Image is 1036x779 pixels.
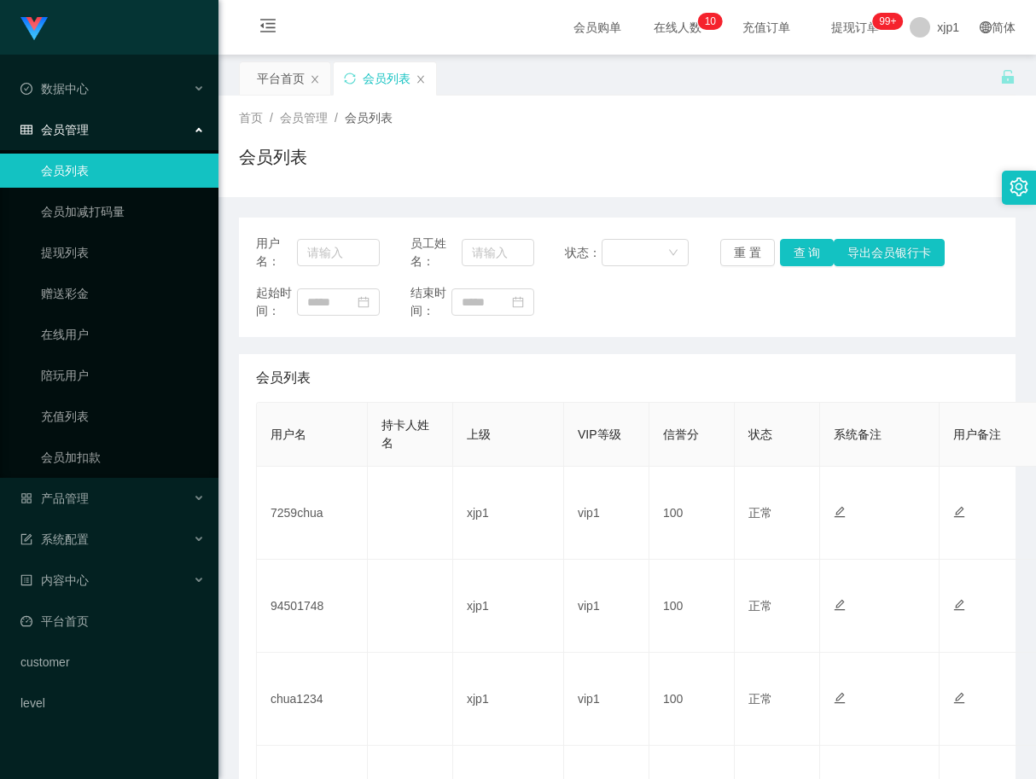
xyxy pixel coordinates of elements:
span: 起始时间： [256,284,297,320]
i: 图标: menu-fold [239,1,297,55]
a: 充值列表 [41,399,205,433]
a: 会员加扣款 [41,440,205,474]
span: 正常 [748,692,772,706]
span: 系统备注 [834,427,882,441]
span: 充值订单 [734,21,799,33]
button: 导出会员银行卡 [834,239,945,266]
a: 赠送彩金 [41,276,205,311]
td: chua1234 [257,653,368,746]
i: 图标: profile [20,574,32,586]
span: / [335,111,338,125]
span: 提现订单 [823,21,888,33]
i: 图标: calendar [512,296,524,308]
i: 图标: edit [953,692,965,704]
a: 图标: dashboard平台首页 [20,604,205,638]
button: 重 置 [720,239,775,266]
sup: 202 [872,13,903,30]
td: 100 [649,653,735,746]
td: 100 [649,467,735,560]
span: 系统配置 [20,532,89,546]
span: 上级 [467,427,491,441]
a: 提现列表 [41,235,205,270]
span: 结束时间： [410,284,451,320]
span: 会员列表 [256,368,311,388]
sup: 10 [698,13,723,30]
span: 正常 [748,506,772,520]
i: 图标: appstore-o [20,492,32,504]
input: 请输入 [462,239,534,266]
a: level [20,686,205,720]
span: 会员管理 [20,123,89,137]
span: 状态 [748,427,772,441]
span: 首页 [239,111,263,125]
i: 图标: edit [953,506,965,518]
i: 图标: setting [1010,177,1028,196]
i: 图标: edit [834,599,846,611]
td: vip1 [564,653,649,746]
a: 会员加减打码量 [41,195,205,229]
span: 持卡人姓名 [381,418,429,450]
td: vip1 [564,560,649,653]
td: xjp1 [453,560,564,653]
span: VIP等级 [578,427,621,441]
a: customer [20,645,205,679]
i: 图标: edit [953,599,965,611]
td: xjp1 [453,653,564,746]
button: 查 询 [780,239,835,266]
span: 正常 [748,599,772,613]
a: 会员列表 [41,154,205,188]
td: 100 [649,560,735,653]
span: 员工姓名： [410,235,462,270]
i: 图标: global [980,21,992,33]
td: 7259chua [257,467,368,560]
a: 在线用户 [41,317,205,352]
span: 会员列表 [345,111,393,125]
p: 1 [705,13,711,30]
span: 产品管理 [20,491,89,505]
span: 在线人数 [645,21,710,33]
div: 会员列表 [363,62,410,95]
span: 用户名 [271,427,306,441]
i: 图标: edit [834,692,846,704]
td: xjp1 [453,467,564,560]
i: 图标: close [310,74,320,84]
div: 平台首页 [257,62,305,95]
i: 图标: down [668,247,678,259]
i: 图标: close [416,74,426,84]
span: 内容中心 [20,573,89,587]
i: 图标: form [20,533,32,545]
span: 用户名： [256,235,297,270]
h1: 会员列表 [239,144,307,170]
i: 图标: sync [344,73,356,84]
span: / [270,111,273,125]
td: 94501748 [257,560,368,653]
a: 陪玩用户 [41,358,205,392]
input: 请输入 [297,239,380,266]
span: 会员管理 [280,111,328,125]
p: 0 [710,13,716,30]
span: 状态： [565,244,601,262]
span: 信誉分 [663,427,699,441]
img: logo.9652507e.png [20,17,48,41]
i: 图标: calendar [358,296,370,308]
span: 数据中心 [20,82,89,96]
span: 用户备注 [953,427,1001,441]
i: 图标: table [20,124,32,136]
td: vip1 [564,467,649,560]
i: 图标: edit [834,506,846,518]
i: 图标: unlock [1000,69,1016,84]
i: 图标: check-circle-o [20,83,32,95]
